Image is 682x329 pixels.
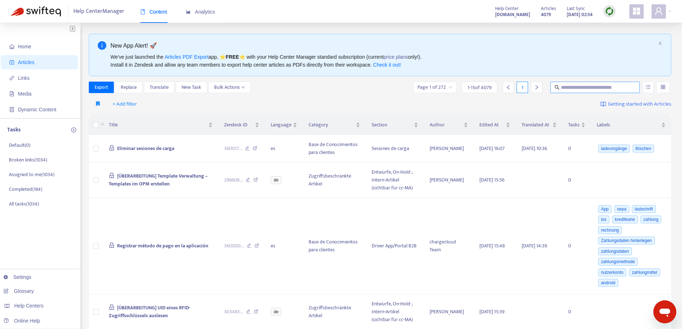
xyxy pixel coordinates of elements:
span: Bulk Actions [214,83,245,91]
th: Zendesk ID [218,115,265,135]
th: Author [424,115,474,135]
strong: [DOMAIN_NAME] [495,11,530,19]
span: Analytics [186,9,215,15]
span: de [271,308,281,316]
span: 303485 ... [224,308,243,316]
td: 0 [562,163,591,198]
span: appstore [632,7,641,15]
td: Base de Conocimientos para clientes [303,135,366,163]
span: plus-circle [71,127,76,132]
span: Help Center Manager [73,5,124,18]
span: Articles [541,5,556,13]
span: file-image [9,91,14,96]
span: 360017 ... [224,145,242,153]
a: Articles PDF Export [165,54,208,60]
button: Translate [144,82,174,93]
div: We've just launched the app, ⭐ ⭐️ with your Help Center Manager standard subscription (current on... [111,53,656,69]
span: [DATE] 15:39 [479,308,504,316]
span: [DATE] 16:07 [479,144,505,153]
span: Help Center [495,5,519,13]
span: info-circle [98,41,106,50]
span: link [9,76,14,81]
iframe: Schaltfläche zum Öffnen des Messaging-Fensters [653,300,676,323]
span: [DATE] 15:48 [479,242,505,250]
span: Home [18,44,31,49]
button: unordered-list [643,82,654,93]
span: + Add filter [112,100,137,108]
button: + Add filter [107,98,142,110]
span: nutzerkonto [598,268,627,276]
span: Translate [150,83,169,91]
td: [PERSON_NAME] [424,135,474,163]
span: Getting started with Articles [608,100,671,108]
span: Dynamic Content [18,107,56,112]
span: zahlungsmethode [598,258,638,266]
button: close [658,41,662,46]
span: Export [95,83,108,91]
th: Language [265,115,303,135]
span: account-book [9,60,14,65]
div: 1 [517,82,528,93]
span: [DATE] 10:36 [522,144,547,153]
span: Links [18,75,30,81]
span: App [598,205,611,213]
span: Category [309,121,354,129]
span: lock [109,304,115,310]
span: 296608 ... [224,176,243,184]
span: rechnung [598,226,622,234]
span: book [140,9,145,14]
span: llöschen [633,145,654,153]
span: [ÜBERARBEITUNG] Template Verwaltung – Templates im OPM erstellen [109,172,208,188]
span: Zendesk ID [224,121,254,129]
th: Title [103,115,218,135]
span: container [9,107,14,112]
span: Edited At [479,121,504,129]
td: chargecloud Team [424,198,474,294]
p: Completed ( 184 ) [9,185,42,193]
span: [DATE] 15:56 [479,176,504,184]
span: Replace [121,83,137,91]
span: 1 - 15 of 4079 [468,84,492,91]
td: Driver App/Portal B2B [366,198,424,294]
td: Zugriffsbeschränkte Artikel [303,163,366,198]
span: lock [109,145,115,151]
span: close [658,41,662,45]
td: [PERSON_NAME] [424,163,474,198]
a: Check it out! [373,62,401,68]
span: [ÜBERARBEITUNG] UID eines RFID-Zugriffsschlüssels auslesen [109,304,191,320]
span: de [271,176,281,184]
p: Broken links ( 1034 ) [9,156,47,164]
td: es [265,135,303,163]
span: area-chart [186,9,191,14]
img: image-link [600,101,606,107]
th: Section [366,115,424,135]
strong: 4079 [541,11,551,19]
span: [DATE] 14:39 [522,242,547,250]
span: ios [598,216,609,223]
span: Language [271,121,291,129]
span: right [534,85,539,90]
span: zahlung [640,216,661,223]
th: Tasks [562,115,591,135]
span: Registrar método de pago en la aplicación [117,242,208,250]
th: Labels [591,115,671,135]
span: search [555,85,560,90]
span: Last Sync [567,5,585,13]
span: ladevorgänge [598,145,630,153]
td: Entwürfe, On-Hold-, Intern-Artikel (sichtbar für cc-MA) [366,163,424,198]
span: unordered-list [645,84,650,89]
span: lock [109,173,115,178]
span: Labels [597,121,660,129]
td: 0 [562,198,591,294]
td: 0 [562,135,591,163]
a: Online Help [4,318,40,324]
img: Swifteq [11,6,61,16]
span: Eliminar sesiones de carga [117,144,174,153]
td: Base de Conocimientos para clientes [303,198,366,294]
p: Tasks [7,126,21,134]
span: lock [109,242,115,248]
th: Translated At [516,115,562,135]
button: Bulk Actionsdown [208,82,251,93]
span: 360000 ... [224,242,244,250]
strong: [DATE] 02:54 [567,11,592,19]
